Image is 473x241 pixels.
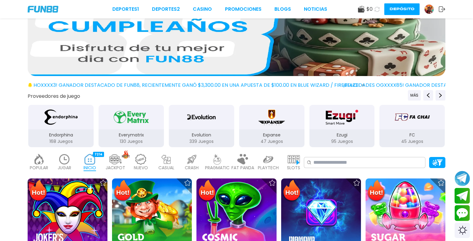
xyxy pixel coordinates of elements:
button: Join telegram [455,188,470,204]
button: FC [377,104,447,148]
p: NUEVO [134,165,148,171]
img: Hot [113,179,133,203]
img: FC [393,109,432,126]
a: Deportes2 [152,6,180,13]
a: BLOGS [274,6,291,13]
p: PRAGMATIC [205,165,230,171]
p: 47 Juegos [239,138,304,145]
button: Expanse [237,104,307,148]
img: Evolution [184,109,219,126]
button: Proveedores de juego [28,93,80,99]
img: new_light.webp [135,154,147,165]
button: Evolution [166,104,237,148]
img: casual_light.webp [160,154,173,165]
p: 95 Juegos [309,138,375,145]
a: CASINO [193,6,212,13]
p: Evolution [169,132,234,138]
img: Company Logo [28,6,58,13]
img: slots_light.webp [288,154,300,165]
img: Platform Filter [432,159,443,166]
button: Everymatrix [96,104,166,148]
p: FC [379,132,445,138]
p: SLOTS [287,165,300,171]
p: PLAYTECH [258,165,279,171]
img: Ezugi [323,109,361,126]
p: POPULAR [30,165,48,171]
p: INICIO [83,165,96,171]
img: Avatar [425,5,434,14]
button: Join telegram channel [455,170,470,186]
p: JUGAR [58,165,71,171]
img: Hot [28,179,48,203]
p: CASUAL [158,165,174,171]
img: Everymatrix [112,109,150,126]
img: jackpot_light.webp [109,154,122,165]
button: Depósito [384,3,420,15]
img: Expanse [257,109,286,126]
p: Everymatrix [99,132,164,138]
p: 168 Juegos [28,138,94,145]
p: Endorphina [28,132,94,138]
p: FAT PANDA [231,165,254,171]
img: fat_panda_light.webp [237,154,249,165]
span: ¡FELICIDADES hoxxxx3! GANADOR DESTACADO DE FUN88, RECIENTEMENTE GANÓ $3,300.00 EN UNA APUESTA DE ... [1,82,364,89]
img: popular_light.webp [33,154,45,165]
img: pragmatic_light.webp [211,154,223,165]
img: hot [122,150,130,159]
p: CRASH [185,165,199,171]
span: $ 0 [366,6,373,13]
img: Hot [366,179,386,203]
p: 339 Juegos [169,138,234,145]
a: Deportes1 [112,6,139,13]
img: recent_light.webp [58,154,71,165]
img: Endorphina [42,109,80,126]
img: playtech_light.webp [262,154,274,165]
p: Ezugi [309,132,375,138]
p: Expanse [239,132,304,138]
a: NOTICIAS [304,6,327,13]
p: 45 Juegos [379,138,445,145]
img: crash_light.webp [186,154,198,165]
button: Previous providers [408,90,421,101]
button: Next providers [436,90,445,101]
img: Hot [197,179,217,203]
button: Previous providers [423,90,433,101]
button: Contact customer service [455,205,470,221]
div: Switch theme [455,223,470,238]
a: Promociones [225,6,262,13]
p: 130 Juegos [99,138,164,145]
button: Ezugi [307,104,377,148]
div: 7214 [93,152,104,157]
img: Hot [282,179,302,203]
p: JACKPOT [106,165,125,171]
a: Avatar [424,4,439,14]
img: home_active.webp [84,154,96,165]
button: Endorphina [26,104,96,148]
